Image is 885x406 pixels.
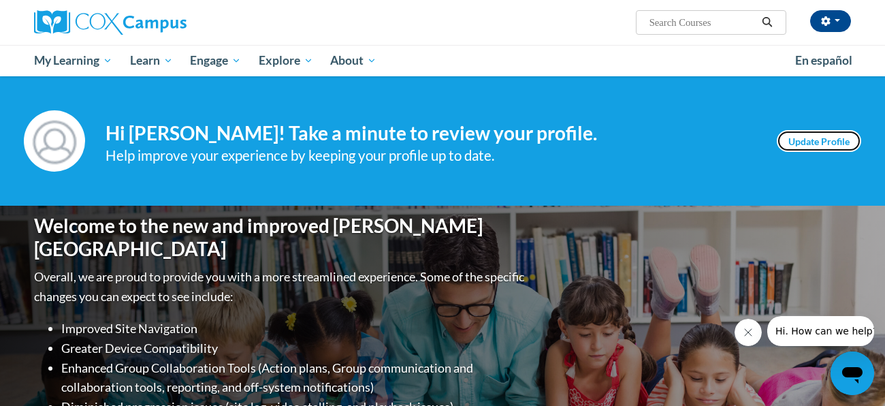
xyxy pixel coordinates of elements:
[777,130,861,152] a: Update Profile
[130,52,173,69] span: Learn
[810,10,851,32] button: Account Settings
[121,45,182,76] a: Learn
[831,352,874,395] iframe: Button to launch messaging window
[25,45,121,76] a: My Learning
[757,14,777,31] button: Search
[786,46,861,75] a: En español
[181,45,250,76] a: Engage
[767,316,874,346] iframe: Message from company
[61,339,528,358] li: Greater Device Compatibility
[61,319,528,339] li: Improved Site Navigation
[34,10,187,35] img: Cox Campus
[24,110,85,172] img: Profile Image
[106,144,756,167] div: Help improve your experience by keeping your profile up to date.
[34,267,528,307] p: Overall, we are proud to provide you with a more streamlined experience. Some of the specific cha...
[259,52,313,69] span: Explore
[14,45,871,76] div: Main menu
[795,53,852,67] span: En español
[106,122,756,145] h4: Hi [PERSON_NAME]! Take a minute to review your profile.
[735,319,762,346] iframe: Close message
[648,14,757,31] input: Search Courses
[250,45,322,76] a: Explore
[8,10,110,20] span: Hi. How can we help?
[34,215,528,260] h1: Welcome to the new and improved [PERSON_NAME][GEOGRAPHIC_DATA]
[322,45,386,76] a: About
[34,10,293,35] a: Cox Campus
[61,358,528,398] li: Enhanced Group Collaboration Tools (Action plans, Group communication and collaboration tools, re...
[190,52,241,69] span: Engage
[34,52,112,69] span: My Learning
[330,52,376,69] span: About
